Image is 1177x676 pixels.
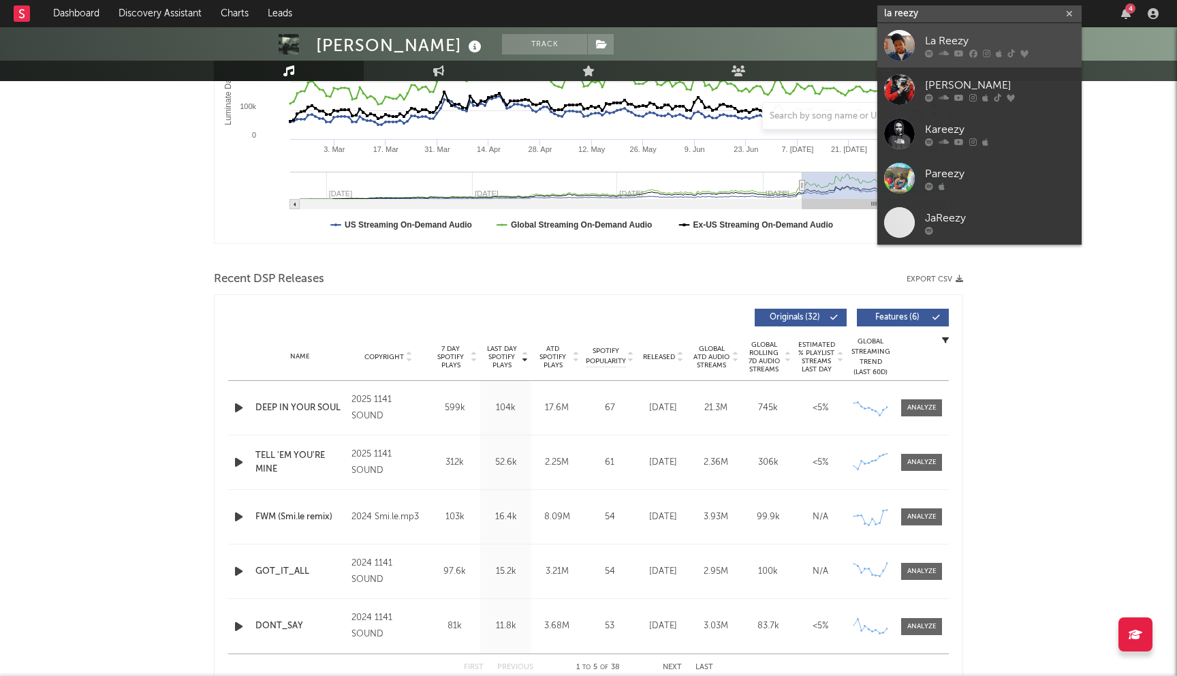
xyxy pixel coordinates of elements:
span: Originals ( 32 ) [764,313,826,322]
text: 0 [252,131,256,139]
span: Global Rolling 7D Audio Streams [745,341,783,373]
div: 312k [433,456,477,470]
div: Kareezy [925,121,1075,138]
text: US Streaming On-Demand Audio [345,220,472,230]
a: La Reezy [877,23,1082,67]
a: GOT_IT_ALL [255,565,345,579]
div: 103k [433,510,477,524]
div: 54 [586,510,633,524]
span: to [582,664,591,671]
div: 2024 1141 SOUND [351,555,426,588]
div: 4 [1125,3,1135,14]
text: 3. Mar [324,145,345,153]
span: Estimated % Playlist Streams Last Day [798,341,835,373]
div: Pareezy [925,166,1075,182]
div: [DATE] [640,401,686,415]
button: Export CSV [907,275,963,283]
div: 2025 1141 SOUND [351,392,426,425]
div: [DATE] [640,619,686,633]
div: 81k [433,619,477,633]
div: <5% [798,619,843,633]
a: FWM (Smi.le remix) [255,510,345,524]
a: DONT_SAY [255,619,345,633]
div: 1 5 38 [561,660,635,676]
div: [PERSON_NAME] [316,34,485,57]
input: Search by song name or URL [763,111,907,122]
button: 4 [1121,8,1131,19]
div: 2024 1141 SOUND [351,610,426,643]
button: Originals(32) [755,309,847,326]
a: Pareezy [877,156,1082,200]
div: 99.9k [745,510,791,524]
div: Name [255,352,345,362]
div: 67 [586,401,633,415]
span: ATD Spotify Plays [535,345,571,369]
div: 3.21M [535,565,579,579]
a: [PERSON_NAME] [877,67,1082,112]
div: N/A [798,565,843,579]
span: of [600,664,608,671]
div: <5% [798,401,843,415]
input: Search for artists [877,5,1082,22]
div: 3.93M [693,510,738,524]
div: 53 [586,619,633,633]
text: Ex-US Streaming On-Demand Audio [693,220,834,230]
div: 2.36M [693,456,738,470]
div: 2024 Smi.le.mp3 [351,509,426,525]
span: Recent DSP Releases [214,271,324,288]
text: 26. May [630,145,657,153]
text: 7. [DATE] [781,145,813,153]
div: 17.6M [535,401,579,415]
button: Next [663,664,682,671]
span: Spotify Popularity [586,346,626,367]
div: JaReezy [925,210,1075,226]
div: La Reezy [925,33,1075,49]
div: [DATE] [640,565,686,579]
text: Global Streaming On-Demand Audio [511,220,653,230]
span: Released [643,353,675,361]
div: 599k [433,401,477,415]
div: 21.3M [693,401,738,415]
text: 14. Apr [477,145,501,153]
div: 2025 1141 SOUND [351,446,426,479]
div: 2.25M [535,456,579,470]
div: 52.6k [484,456,528,470]
div: 61 [586,456,633,470]
text: 17. Mar [373,145,399,153]
a: DEEP IN YOUR SOUL [255,401,345,415]
div: 8.09M [535,510,579,524]
div: 306k [745,456,791,470]
span: Features ( 6 ) [866,313,928,322]
button: Features(6) [857,309,949,326]
div: [DATE] [640,456,686,470]
span: 7 Day Spotify Plays [433,345,469,369]
text: Luminate Daily Streams [223,38,233,125]
text: 31. Mar [424,145,450,153]
div: <5% [798,456,843,470]
button: Track [502,34,587,55]
text: 21. [DATE] [831,145,867,153]
button: Last [695,664,713,671]
button: Previous [497,664,533,671]
text: 12. May [578,145,606,153]
span: Last Day Spotify Plays [484,345,520,369]
div: 83.7k [745,619,791,633]
span: Copyright [364,353,404,361]
div: 745k [745,401,791,415]
div: 2.95M [693,565,738,579]
text: 9. Jun [685,145,705,153]
div: 100k [745,565,791,579]
div: 104k [484,401,528,415]
div: 16.4k [484,510,528,524]
a: TELL 'EM YOU'RE MINE [255,449,345,476]
a: Kareezy [877,112,1082,156]
div: 11.8k [484,619,528,633]
div: 3.68M [535,619,579,633]
button: First [464,664,484,671]
text: 28. Apr [529,145,552,153]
